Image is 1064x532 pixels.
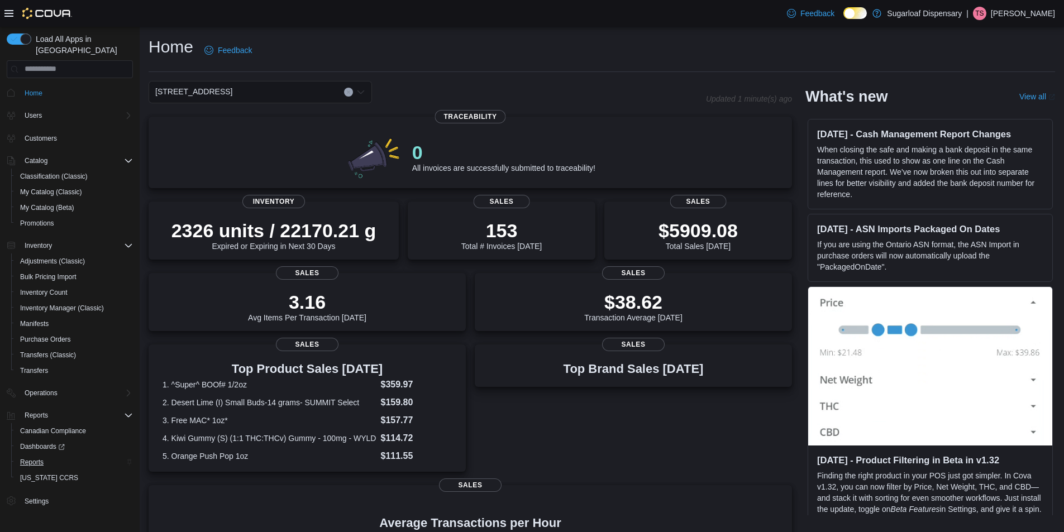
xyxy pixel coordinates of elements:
[20,442,65,451] span: Dashboards
[158,516,783,530] h4: Average Transactions per Hour
[2,385,137,401] button: Operations
[25,411,48,420] span: Reports
[843,19,844,20] span: Dark Mode
[276,266,338,280] span: Sales
[412,141,595,172] div: All invoices are successfully submitted to traceability!
[2,153,137,169] button: Catalog
[20,272,77,281] span: Bulk Pricing Import
[817,128,1043,140] h3: [DATE] - Cash Management Report Changes
[564,362,704,376] h3: Top Brand Sales [DATE]
[16,217,133,230] span: Promotions
[11,332,137,347] button: Purchase Orders
[783,2,839,25] a: Feedback
[16,301,108,315] a: Inventory Manager (Classic)
[1019,92,1055,101] a: View allExternal link
[887,7,962,20] p: Sugarloaf Dispensary
[461,219,542,251] div: Total # Invoices [DATE]
[25,89,42,98] span: Home
[16,333,75,346] a: Purchase Orders
[461,219,542,242] p: 153
[163,379,376,390] dt: 1. ^Super^ BOOf# 1/2oz
[380,396,451,409] dd: $159.80
[584,291,683,313] p: $38.62
[16,286,133,299] span: Inventory Count
[11,423,137,439] button: Canadian Compliance
[171,219,376,251] div: Expired or Expiring in Next 30 Days
[380,449,451,463] dd: $111.55
[817,454,1043,466] h3: [DATE] - Product Filtering in Beta in v1.32
[20,239,56,252] button: Inventory
[670,195,727,208] span: Sales
[2,492,137,509] button: Settings
[20,386,62,400] button: Operations
[2,108,137,123] button: Users
[20,366,48,375] span: Transfers
[11,316,137,332] button: Manifests
[16,255,89,268] a: Adjustments (Classic)
[891,505,940,514] em: Beta Features
[218,45,252,56] span: Feedback
[16,217,59,230] a: Promotions
[11,300,137,316] button: Inventory Manager (Classic)
[16,317,53,330] a: Manifests
[16,201,133,214] span: My Catalog (Beta)
[20,335,71,344] span: Purchase Orders
[20,131,133,145] span: Customers
[16,440,69,453] a: Dashboards
[16,471,133,485] span: Washington CCRS
[20,203,74,212] span: My Catalog (Beta)
[20,257,85,266] span: Adjustments (Classic)
[171,219,376,242] p: 2326 units / 22170.21 g
[584,291,683,322] div: Transaction Average [DATE]
[16,364,133,377] span: Transfers
[11,215,137,231] button: Promotions
[16,185,87,199] a: My Catalog (Classic)
[2,130,137,146] button: Customers
[20,288,68,297] span: Inventory Count
[16,170,92,183] a: Classification (Classic)
[276,338,338,351] span: Sales
[16,286,72,299] a: Inventory Count
[991,7,1055,20] p: [PERSON_NAME]
[20,132,61,145] a: Customers
[817,223,1043,234] h3: [DATE] - ASN Imports Packaged On Dates
[248,291,366,322] div: Avg Items Per Transaction [DATE]
[20,495,53,508] a: Settings
[20,351,76,360] span: Transfers (Classic)
[16,440,133,453] span: Dashboards
[356,88,365,97] button: Open list of options
[20,319,49,328] span: Manifests
[380,414,451,427] dd: $157.77
[16,456,133,469] span: Reports
[16,348,133,362] span: Transfers (Classic)
[817,144,1043,200] p: When closing the safe and making a bank deposit in the same transaction, this used to show as one...
[16,364,53,377] a: Transfers
[16,185,133,199] span: My Catalog (Classic)
[16,424,90,438] a: Canadian Compliance
[11,253,137,269] button: Adjustments (Classic)
[706,94,792,103] p: Updated 1 minute(s) ago
[16,471,83,485] a: [US_STATE] CCRS
[25,241,52,250] span: Inventory
[22,8,72,19] img: Cova
[25,156,47,165] span: Catalog
[16,201,79,214] a: My Catalog (Beta)
[20,426,86,435] span: Canadian Compliance
[16,170,133,183] span: Classification (Classic)
[805,88,888,106] h2: What's new
[380,432,451,445] dd: $114.72
[817,470,1043,526] p: Finding the right product in your POS just got simpler. In Cova v1.32, you can now filter by Pric...
[16,270,133,284] span: Bulk Pricing Import
[659,219,738,251] div: Total Sales [DATE]
[20,188,82,196] span: My Catalog (Classic)
[20,219,54,228] span: Promotions
[20,86,133,100] span: Home
[20,172,88,181] span: Classification (Classic)
[163,397,376,408] dt: 2. Desert Lime (I) Small Buds-14 grams- SUMMIT Select
[20,493,133,507] span: Settings
[1048,94,1055,100] svg: External link
[163,450,376,462] dt: 5. Orange Push Pop 1oz
[11,439,137,454] a: Dashboards
[20,409,133,422] span: Reports
[817,239,1043,272] p: If you are using the Ontario ASN format, the ASN Import in purchase orders will now automatically...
